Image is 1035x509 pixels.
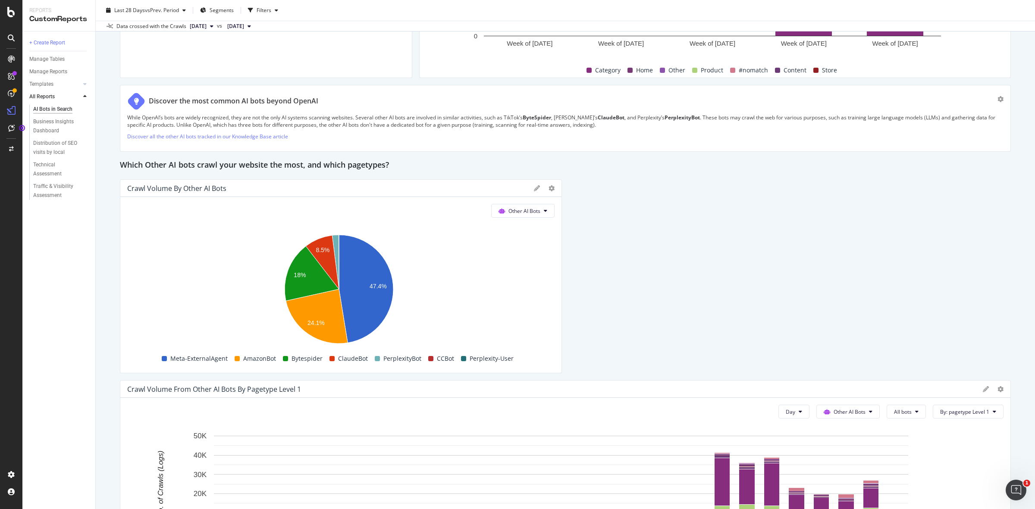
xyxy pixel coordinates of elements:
div: Reports [29,7,88,14]
a: Templates [29,80,81,89]
iframe: Intercom live chat [1006,480,1026,500]
span: By: pagetype Level 1 [940,408,989,415]
span: Day [786,408,795,415]
a: Discover all the other AI bots tracked in our Knowledge Base article [127,133,288,140]
div: All Reports [29,92,55,101]
text: 40K [194,451,207,459]
span: Meta-ExternalAgent [170,353,228,364]
div: Templates [29,80,53,89]
text: 47.4% [370,283,387,290]
text: 0 [474,32,477,40]
span: #nomatch [739,65,768,75]
button: [DATE] [224,21,254,31]
span: Content [784,65,806,75]
p: While OpenAI’s bots are widely recognized, they are not the only AI systems scanning websites. Se... [127,114,1004,128]
text: 20K [194,490,207,498]
span: Perplexity-User [470,353,514,364]
span: Last 28 Days [114,6,145,14]
div: Crawl Volume from Other AI Bots by pagetype Level 1 [127,385,301,393]
span: AmazonBot [243,353,276,364]
a: AI Bots in Search [33,105,89,114]
a: Manage Reports [29,67,89,76]
a: Manage Tables [29,55,89,64]
div: Business Insights Dashboard [33,117,83,135]
span: 2025 Jul. 27th [227,22,244,30]
text: 30K [194,471,207,479]
text: 8.5% [316,247,329,253]
button: By: pagetype Level 1 [933,405,1004,418]
span: Category [595,65,621,75]
strong: ByteSpider [523,114,551,121]
text: Week of [DATE] [690,40,735,47]
span: Store [822,65,837,75]
div: Discover the most common AI bots beyond OpenAI [149,96,318,106]
div: Which Other AI bots crawl your website the most, and which pagetypes? [120,159,1011,172]
div: Filters [257,6,271,14]
div: gear [997,96,1004,102]
div: + Create Report [29,38,65,47]
button: Other AI Bots [491,204,555,218]
span: vs [217,22,224,30]
span: Other AI Bots [834,408,866,415]
span: Bytespider [292,353,323,364]
span: Product [701,65,723,75]
div: Crawl Volume by Other AI Bots [127,184,226,193]
span: All bots [894,408,912,415]
span: PerplexityBot [383,353,421,364]
div: Manage Tables [29,55,65,64]
div: Technical Assessment [33,160,81,178]
a: Business Insights Dashboard [33,117,89,135]
span: 1 [1023,480,1030,487]
span: 2025 Aug. 24th [190,22,207,30]
text: Week of [DATE] [507,40,552,47]
div: CustomReports [29,14,88,24]
div: Traffic & Visibility Assessment [33,182,83,200]
text: Week of [DATE] [872,40,918,47]
text: Week of [DATE] [598,40,644,47]
div: Manage Reports [29,67,67,76]
strong: PerplexityBot [665,114,700,121]
text: 18% [294,272,306,278]
span: Other [668,65,685,75]
span: Other AI Bots [508,207,540,215]
text: 24.1% [307,319,325,326]
div: Discover the most common AI bots beyond OpenAIWhile OpenAI’s bots are widely recognized, they are... [120,85,1011,152]
span: Home [636,65,653,75]
strong: ClaudeBot [598,114,624,121]
button: Last 28 DaysvsPrev. Period [103,3,189,17]
button: [DATE] [186,21,217,31]
text: Week of [DATE] [781,40,827,47]
button: Filters [245,3,282,17]
span: CCBot [437,353,454,364]
text: 50K [194,432,207,440]
span: ClaudeBot [338,353,368,364]
button: Day [778,405,809,418]
a: Traffic & Visibility Assessment [33,182,89,200]
button: Segments [197,3,237,17]
div: Crawl Volume by Other AI BotsOther AI BotsA chart.Meta-ExternalAgentAmazonBotBytespiderClaudeBotP... [120,179,562,373]
a: All Reports [29,92,81,101]
button: Other AI Bots [816,405,880,418]
a: + Create Report [29,38,89,47]
svg: A chart. [127,231,550,351]
span: Segments [210,6,234,14]
div: Data crossed with the Crawls [116,22,186,30]
div: AI Bots in Search [33,105,72,114]
div: Distribution of SEO visits by local [33,139,84,157]
div: Tooltip anchor [18,124,26,132]
span: vs Prev. Period [145,6,179,14]
a: Distribution of SEO visits by local [33,139,89,157]
button: All bots [887,405,926,418]
a: Technical Assessment [33,160,89,178]
h2: Which Other AI bots crawl your website the most, and which pagetypes? [120,159,389,172]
